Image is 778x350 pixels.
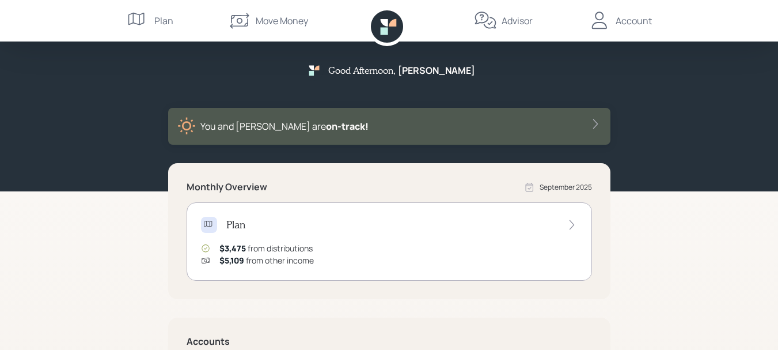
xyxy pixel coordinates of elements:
[219,242,313,254] div: from distributions
[226,219,245,231] h4: Plan
[502,14,533,28] div: Advisor
[326,120,369,133] span: on‑track!
[200,119,369,133] div: You and [PERSON_NAME] are
[154,14,173,28] div: Plan
[616,14,652,28] div: Account
[398,65,475,76] h5: [PERSON_NAME]
[219,255,244,266] span: $5,109
[177,117,196,136] img: sunny-XHVQM73Q.digested.png
[219,254,314,266] div: from other income
[328,65,396,76] h5: Good Afternoon ,
[256,14,308,28] div: Move Money
[187,182,267,193] h5: Monthly Overview
[540,182,592,193] div: September 2025
[219,243,246,254] span: $3,475
[187,336,592,347] h5: Accounts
